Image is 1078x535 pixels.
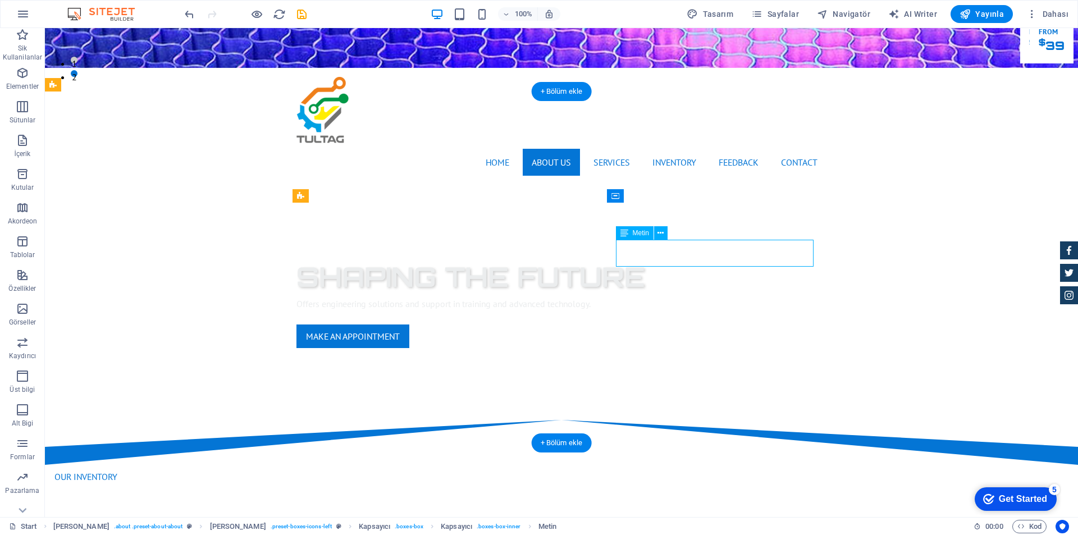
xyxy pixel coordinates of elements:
[10,116,36,125] p: Sütunlar
[272,7,286,21] button: reload
[395,520,423,533] span: . boxes-box
[544,9,554,19] i: Yeniden boyutlandırmada yakınlaştırma düzeyini seçilen cihaza uyacak şekilde otomatik olarak ayarla.
[295,7,308,21] button: save
[14,149,30,158] p: İçerik
[210,520,266,533] span: Seçmek için tıkla. Düzenlemek için çift tıkla
[1012,520,1047,533] button: Kod
[8,284,36,293] p: Özellikler
[532,82,592,101] div: + Bölüm ekle
[250,7,263,21] button: Ön izleme modundan çıkıp düzenlemeye devam etmek için buraya tıklayın
[187,523,192,529] i: Bu element, özelleştirilebilir bir ön ayar
[53,520,109,533] span: Seçmek için tıkla. Düzenlemek için çift tıkla
[974,520,1003,533] h6: Oturum süresi
[273,8,286,21] i: Sayfayı yeniden yükleyin
[10,452,35,461] p: Formlar
[10,385,35,394] p: Üst bilgi
[26,42,33,49] button: 2
[477,520,521,533] span: . boxes-box-inner
[515,7,533,21] h6: 100%
[83,2,94,13] div: 5
[747,5,803,23] button: Sayfalar
[884,5,942,23] button: AI Writer
[271,520,332,533] span: . preset-boxes-icons-left
[359,520,390,533] span: Seçmek için tıkla. Düzenlemek için çift tıkla
[114,520,182,533] span: . about .preset-about-about
[1022,5,1073,23] button: Dahası
[9,351,36,360] p: Kaydırıcı
[5,486,39,495] p: Pazarlama
[336,523,341,529] i: Bu element, özelleştirilebilir bir ön ayar
[8,217,38,226] p: Akordeon
[817,8,870,20] span: Navigatör
[6,82,39,91] p: Elementler
[682,5,738,23] button: Tasarım
[687,8,733,20] span: Tasarım
[183,8,196,21] i: Geri al: Simgeyi değiştir (Ctrl+Z)
[182,7,196,21] button: undo
[985,520,1003,533] span: 00 00
[498,7,538,21] button: 100%
[10,250,35,259] p: Tablolar
[993,522,995,531] span: :
[9,520,37,533] a: Seçimi iptal etmek için tıkla. Sayfaları açmak için çift tıkla
[888,8,937,20] span: AI Writer
[1056,520,1069,533] button: Usercentrics
[633,230,649,236] span: Metin
[53,520,557,533] nav: breadcrumb
[1017,520,1042,533] span: Kod
[951,5,1013,23] button: Yayınla
[295,8,308,21] i: Kaydet (Ctrl+S)
[1026,8,1068,20] span: Dahası
[11,183,34,192] p: Kutular
[812,5,875,23] button: Navigatör
[441,520,472,533] span: Seçmek için tıkla. Düzenlemek için çift tıkla
[12,419,34,428] p: Alt Bigi
[33,12,81,22] div: Get Started
[960,8,1004,20] span: Yayınla
[26,29,33,35] button: 1
[538,520,556,533] span: Seçmek için tıkla. Düzenlemek için çift tıkla
[751,8,799,20] span: Sayfalar
[9,318,36,327] p: Görseller
[9,6,91,29] div: Get Started 5 items remaining, 0% complete
[532,433,592,452] div: + Bölüm ekle
[65,7,149,21] img: Editor Logo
